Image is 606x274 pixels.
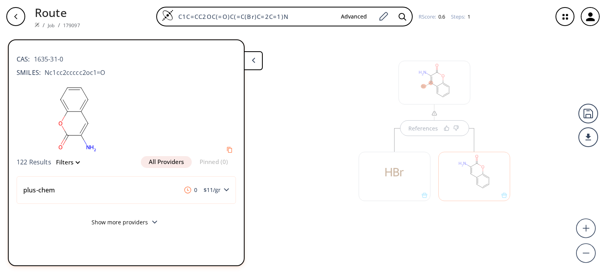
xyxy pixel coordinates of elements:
span: 122 Results [17,158,51,166]
button: All Providers [141,156,192,168]
img: clock [184,186,191,194]
img: Logo Spaya [162,9,174,21]
a: 179097 [63,22,80,29]
span: 0 [181,186,200,194]
span: $ 11 /gr [200,187,224,193]
button: Advanced [335,9,373,24]
b: CAS: [17,54,30,64]
li: / [43,21,45,29]
li: / [58,21,60,29]
b: SMILES: [17,68,41,77]
a: Job [48,22,54,29]
div: Steps : [451,14,470,19]
button: Copy to clipboard [223,144,236,156]
div: plus-chem [23,185,85,195]
button: Show more providers [17,214,236,233]
input: Enter SMILES [174,13,335,21]
div: RScore : [419,14,445,19]
span: 1 [466,13,470,20]
img: Spaya logo [35,22,39,27]
img: warning [431,110,438,116]
svg: Nc1cc2ccccc2oc1=O [17,81,139,156]
p: Route [35,4,80,21]
span: Nc1cc2ccccc2oc1=O [41,68,105,77]
span: 1635-31-0 [30,54,63,64]
span: 0.6 [437,13,445,20]
button: Pinned (0) [192,156,236,168]
button: Filters [51,159,79,165]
